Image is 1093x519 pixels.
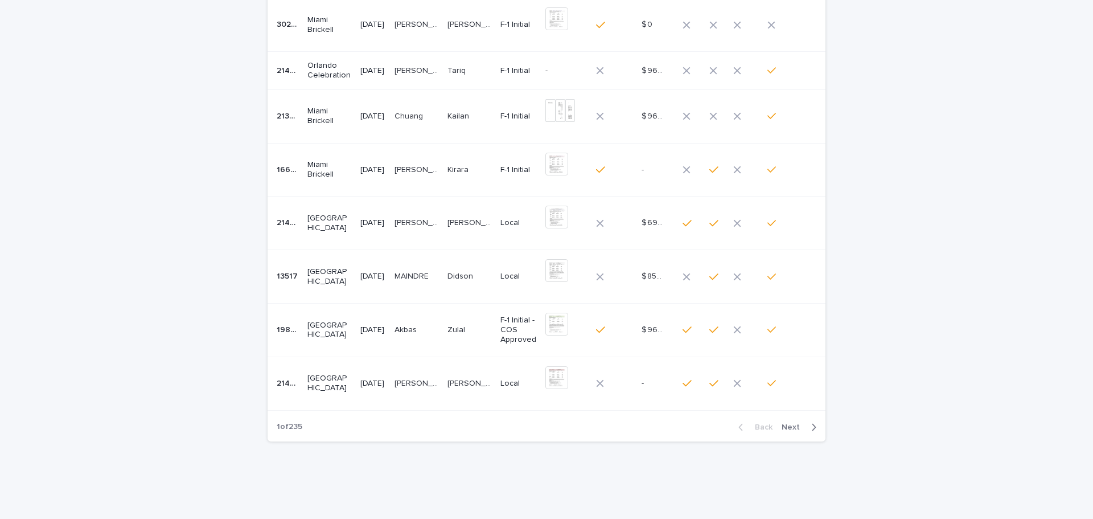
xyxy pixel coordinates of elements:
p: [PERSON_NAME] [447,18,494,30]
p: $ 960.00 [642,109,665,121]
p: Tariq [447,64,468,76]
p: 1 of 235 [268,413,311,441]
p: Kirara [447,163,471,175]
p: [GEOGRAPHIC_DATA] [307,267,351,287]
p: Orlando Celebration [307,61,351,80]
p: F-1 Initial [500,66,537,76]
p: Ben Nsenga [447,377,494,389]
p: $ 960.00 [642,323,665,335]
span: Back [748,423,773,431]
tr: 2145421454 [GEOGRAPHIC_DATA][DATE][PERSON_NAME][PERSON_NAME] [PERSON_NAME][PERSON_NAME] Local-- [268,357,825,410]
p: [DATE] [360,66,385,76]
p: Miami Brickell [307,15,351,35]
p: $ 960.00 [642,64,665,76]
p: 21454 [277,377,301,389]
p: 19829 [277,323,301,335]
p: F-1 Initial - COS Approved [500,316,537,344]
p: - [642,377,646,389]
p: Local [500,218,537,228]
p: Michely Cristhina [447,216,494,228]
tr: 1661416614 Miami Brickell[DATE][PERSON_NAME][PERSON_NAME] KiraraKirara F-1 Initial-- [268,143,825,197]
p: [GEOGRAPHIC_DATA] [307,214,351,233]
p: Chuang [395,109,425,121]
p: F-1 Initial [500,112,537,121]
p: [DATE] [360,218,385,228]
button: Next [777,422,825,432]
p: [DATE] [360,112,385,121]
p: [DATE] [360,272,385,281]
p: 30293 [277,18,301,30]
p: F-1 Initial [500,165,537,175]
p: Local [500,272,537,281]
p: [GEOGRAPHIC_DATA] [307,321,351,340]
p: $ 0 [642,18,655,30]
p: 13517 [277,269,300,281]
p: ALABDULWAHAB [395,64,441,76]
p: - [642,163,646,175]
p: MAINDRE [395,269,431,281]
p: [PERSON_NAME] [395,18,441,30]
p: - [545,66,587,76]
tr: 1351713517 [GEOGRAPHIC_DATA][DATE]MAINDREMAINDRE DidsonDidson Local$ 850.00$ 850.00 [268,250,825,304]
p: Miami Brickell [307,160,351,179]
p: [GEOGRAPHIC_DATA] [307,374,351,393]
p: [DATE] [360,20,385,30]
p: Miami Brickell [307,107,351,126]
p: 21437 [277,216,301,228]
p: 16614 [277,163,301,175]
p: [PERSON_NAME] [395,163,441,175]
p: 21403 [277,64,301,76]
p: F-1 Initial [500,20,537,30]
p: Didson [447,269,475,281]
p: $ 850.00 [642,269,665,281]
p: [DATE] [360,379,385,389]
p: Akbas [395,323,419,335]
p: $ 690.00 [642,216,665,228]
p: 21345 [277,109,301,121]
p: [DATE] [360,165,385,175]
span: Next [782,423,807,431]
p: Local [500,379,537,389]
tr: 1982919829 [GEOGRAPHIC_DATA][DATE]AkbasAkbas ZulalZulal F-1 Initial - COS Approved$ 960.00$ 960.00 [268,303,825,357]
tr: 2134521345 Miami Brickell[DATE]ChuangChuang KailanKailan F-1 Initial$ 960.00$ 960.00 [268,89,825,143]
p: Ilunga Mpunzi [395,377,441,389]
p: Zulal [447,323,467,335]
p: Kailan [447,109,471,121]
tr: 2143721437 [GEOGRAPHIC_DATA][DATE][PERSON_NAME][PERSON_NAME] [PERSON_NAME][PERSON_NAME] Local$ 69... [268,197,825,250]
button: Back [729,422,777,432]
p: Silva Mendes [395,216,441,228]
p: [DATE] [360,325,385,335]
tr: 2140321403 Orlando Celebration[DATE][PERSON_NAME][PERSON_NAME] TariqTariq F-1 Initial-$ 960.00$ 9... [268,52,825,90]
